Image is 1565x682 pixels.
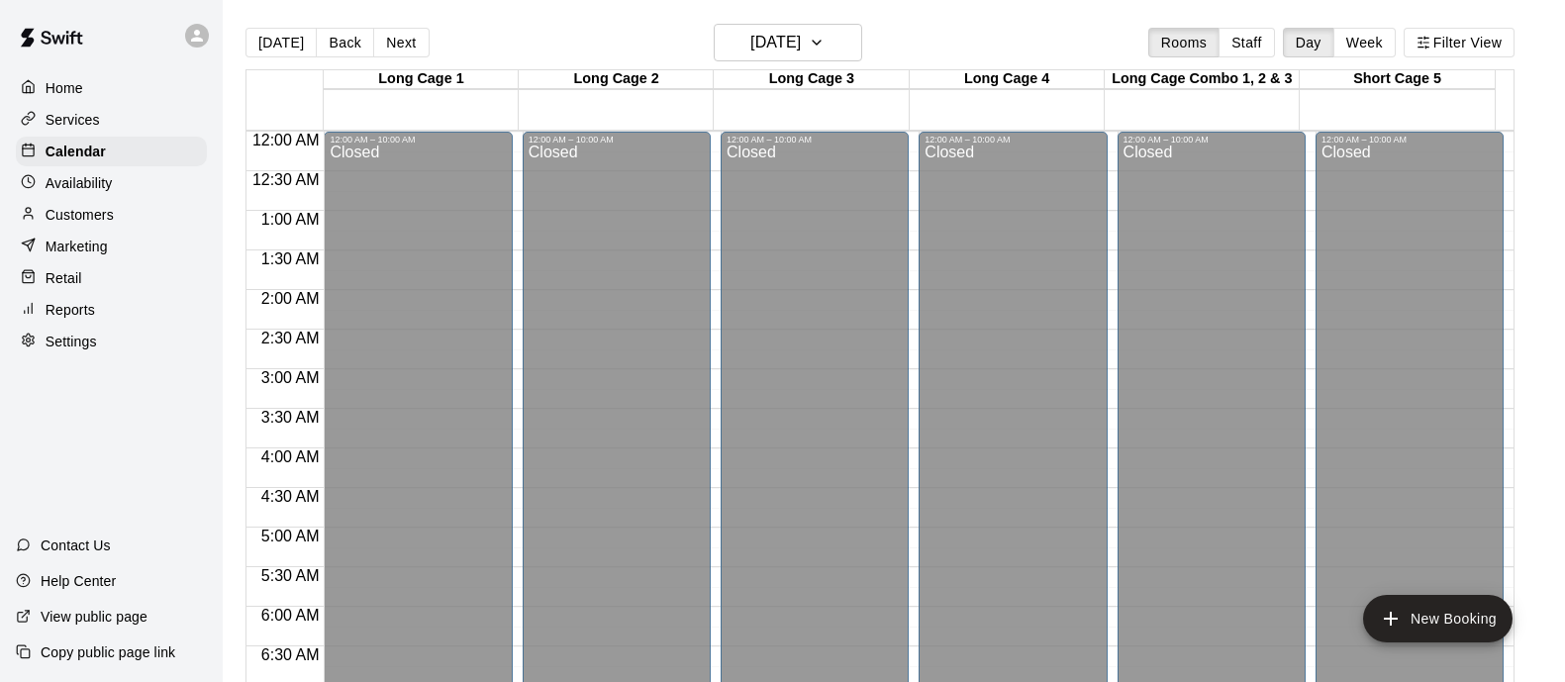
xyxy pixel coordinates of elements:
[1148,28,1220,57] button: Rooms
[16,168,207,198] a: Availability
[46,332,97,351] p: Settings
[245,28,317,57] button: [DATE]
[316,28,374,57] button: Back
[519,70,714,89] div: Long Cage 2
[46,78,83,98] p: Home
[256,369,325,386] span: 3:00 AM
[750,29,801,56] h6: [DATE]
[324,70,519,89] div: Long Cage 1
[247,132,325,148] span: 12:00 AM
[330,135,506,145] div: 12:00 AM – 10:00 AM
[1363,595,1513,642] button: add
[1219,28,1275,57] button: Staff
[16,263,207,293] a: Retail
[256,567,325,584] span: 5:30 AM
[256,250,325,267] span: 1:30 AM
[373,28,429,57] button: Next
[46,237,108,256] p: Marketing
[41,642,175,662] p: Copy public page link
[727,135,903,145] div: 12:00 AM – 10:00 AM
[529,135,705,145] div: 12:00 AM – 10:00 AM
[256,211,325,228] span: 1:00 AM
[46,110,100,130] p: Services
[256,290,325,307] span: 2:00 AM
[46,142,106,161] p: Calendar
[46,205,114,225] p: Customers
[16,200,207,230] a: Customers
[16,105,207,135] a: Services
[925,135,1101,145] div: 12:00 AM – 10:00 AM
[256,488,325,505] span: 4:30 AM
[1283,28,1334,57] button: Day
[41,536,111,555] p: Contact Us
[46,173,113,193] p: Availability
[46,300,95,320] p: Reports
[46,268,82,288] p: Retail
[714,70,909,89] div: Long Cage 3
[256,528,325,544] span: 5:00 AM
[256,409,325,426] span: 3:30 AM
[16,232,207,261] a: Marketing
[1333,28,1396,57] button: Week
[41,571,116,591] p: Help Center
[16,295,207,325] a: Reports
[247,171,325,188] span: 12:30 AM
[256,607,325,624] span: 6:00 AM
[41,607,147,627] p: View public page
[1124,135,1300,145] div: 12:00 AM – 10:00 AM
[256,646,325,663] span: 6:30 AM
[910,70,1105,89] div: Long Cage 4
[16,137,207,166] a: Calendar
[16,73,207,103] a: Home
[16,327,207,356] a: Settings
[1321,135,1498,145] div: 12:00 AM – 10:00 AM
[1404,28,1515,57] button: Filter View
[1300,70,1495,89] div: Short Cage 5
[256,330,325,346] span: 2:30 AM
[714,24,862,61] button: [DATE]
[1105,70,1300,89] div: Long Cage Combo 1, 2 & 3
[256,448,325,465] span: 4:00 AM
